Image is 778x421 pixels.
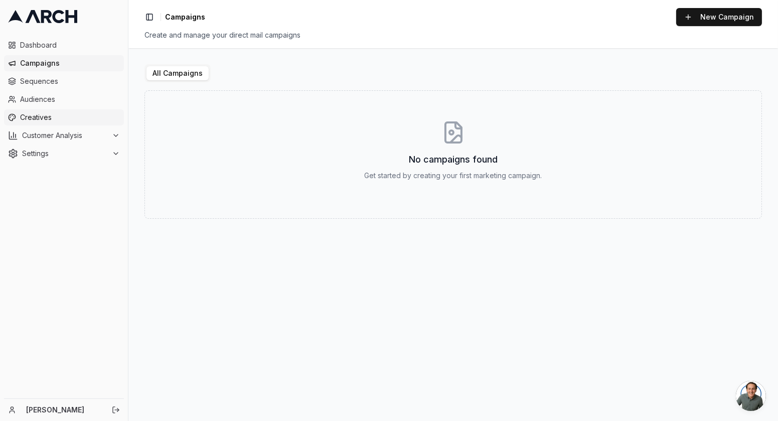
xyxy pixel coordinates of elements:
button: Settings [4,146,124,162]
span: Creatives [20,112,120,122]
div: Create and manage your direct mail campaigns [144,30,762,40]
a: Campaigns [4,55,124,71]
span: Dashboard [20,40,120,50]
span: Settings [22,149,108,159]
button: Log out [109,403,123,417]
p: Get started by creating your first marketing campaign. [365,171,542,181]
a: Sequences [4,73,124,89]
span: Campaigns [20,58,120,68]
a: Dashboard [4,37,124,53]
span: Sequences [20,76,120,86]
a: Open chat [736,381,766,411]
span: Campaigns [165,12,205,22]
nav: breadcrumb [165,12,205,22]
button: Customer Analysis [4,127,124,144]
span: Audiences [20,94,120,104]
span: Customer Analysis [22,130,108,141]
a: Audiences [4,91,124,107]
button: New Campaign [676,8,762,26]
a: [PERSON_NAME] [26,405,101,415]
h3: No campaigns found [409,153,498,167]
a: Creatives [4,109,124,125]
button: All Campaigns [146,66,209,80]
